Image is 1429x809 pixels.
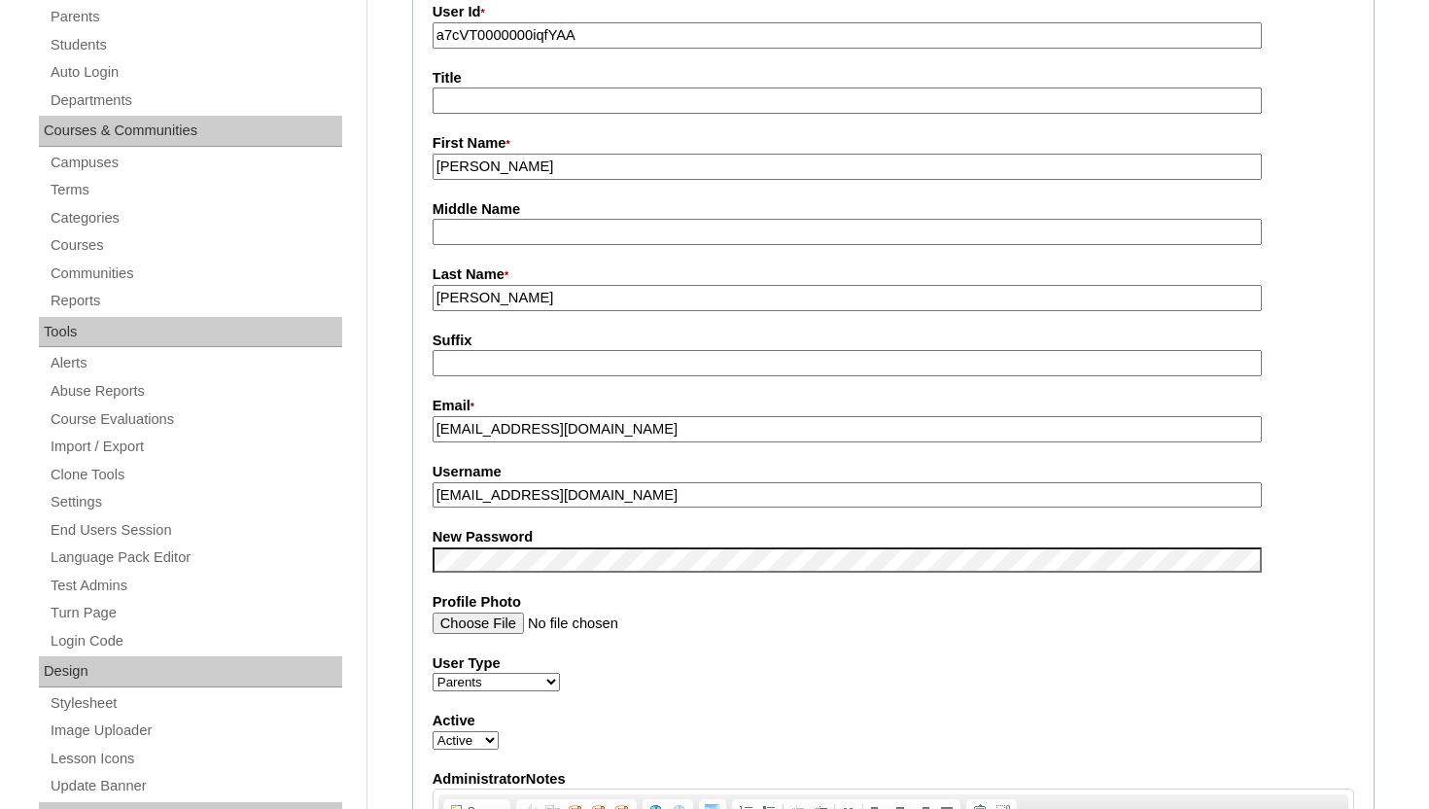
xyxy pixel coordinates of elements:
[49,5,342,29] a: Parents
[433,592,1354,613] label: Profile Photo
[433,396,1354,417] label: Email
[49,774,342,798] a: Update Banner
[39,317,342,348] div: Tools
[433,527,1354,547] label: New Password
[49,691,342,716] a: Stylesheet
[49,518,342,543] a: End Users Session
[49,545,342,570] a: Language Pack Editor
[49,629,342,653] a: Login Code
[49,719,342,743] a: Image Uploader
[433,769,1354,790] label: AdministratorNotes
[49,435,342,459] a: Import / Export
[49,233,342,258] a: Courses
[49,463,342,487] a: Clone Tools
[433,331,1354,351] label: Suffix
[433,133,1354,155] label: First Name
[49,407,342,432] a: Course Evaluations
[39,656,342,687] div: Design
[39,116,342,147] div: Courses & Communities
[49,289,342,313] a: Reports
[49,33,342,57] a: Students
[49,178,342,202] a: Terms
[433,462,1354,482] label: Username
[49,351,342,375] a: Alerts
[49,206,342,230] a: Categories
[433,2,1354,23] label: User Id
[433,68,1354,88] label: Title
[49,262,342,286] a: Communities
[49,151,342,175] a: Campuses
[49,60,342,85] a: Auto Login
[49,747,342,771] a: Lesson Icons
[433,653,1354,674] label: User Type
[433,264,1354,286] label: Last Name
[433,199,1354,220] label: Middle Name
[49,88,342,113] a: Departments
[49,601,342,625] a: Turn Page
[49,379,342,404] a: Abuse Reports
[49,574,342,598] a: Test Admins
[49,490,342,514] a: Settings
[433,711,1354,731] label: Active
